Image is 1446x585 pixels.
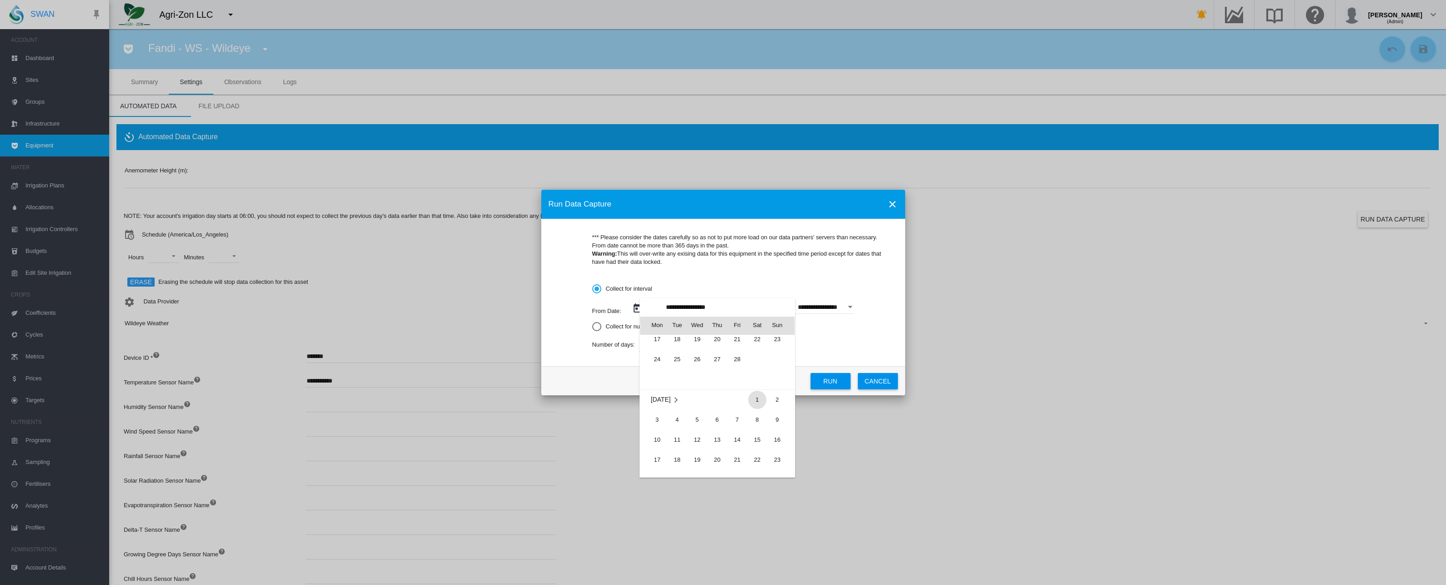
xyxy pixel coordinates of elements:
[748,411,766,429] span: 8
[667,329,687,349] td: Tuesday February 18 2025
[668,471,686,489] span: 25
[668,411,686,429] span: 4
[688,411,706,429] span: 5
[687,349,707,369] td: Wednesday February 26 2025
[688,330,706,348] span: 19
[648,411,666,429] span: 3
[747,317,767,335] th: Sat
[728,350,746,368] span: 28
[687,410,707,430] td: Wednesday March 5 2025
[728,431,746,449] span: 14
[648,350,666,368] span: 24
[640,410,795,430] tr: Week 2
[708,471,726,489] span: 27
[640,389,707,410] td: March 2025
[728,330,746,348] span: 21
[687,329,707,349] td: Wednesday February 19 2025
[640,430,667,450] td: Monday March 10 2025
[707,349,727,369] td: Thursday February 27 2025
[707,450,727,470] td: Thursday March 20 2025
[727,430,747,450] td: Friday March 14 2025
[648,431,666,449] span: 10
[687,317,707,335] th: Wed
[667,450,687,470] td: Tuesday March 18 2025
[667,317,687,335] th: Tue
[727,329,747,349] td: Friday February 21 2025
[727,349,747,369] td: Friday February 28 2025
[747,430,767,450] td: Saturday March 15 2025
[640,329,667,349] td: Monday February 17 2025
[688,451,706,469] span: 19
[707,329,727,349] td: Thursday February 20 2025
[768,391,786,409] span: 2
[708,451,726,469] span: 20
[728,451,746,469] span: 21
[687,450,707,470] td: Wednesday March 19 2025
[707,430,727,450] td: Thursday March 13 2025
[668,431,686,449] span: 11
[707,317,727,335] th: Thu
[727,410,747,430] td: Friday March 7 2025
[707,470,727,490] td: Thursday March 27 2025
[748,391,766,409] span: 1
[667,410,687,430] td: Tuesday March 4 2025
[667,349,687,369] td: Tuesday February 25 2025
[667,470,687,490] td: Tuesday March 25 2025
[668,330,686,348] span: 18
[648,451,666,469] span: 17
[640,329,795,349] tr: Week 4
[648,471,666,489] span: 24
[727,470,747,490] td: Friday March 28 2025
[688,350,706,368] span: 26
[748,330,766,348] span: 22
[768,471,786,489] span: 30
[687,430,707,450] td: Wednesday March 12 2025
[708,350,726,368] span: 27
[708,431,726,449] span: 13
[727,317,747,335] th: Fri
[748,471,766,489] span: 29
[748,451,766,469] span: 22
[768,451,786,469] span: 23
[768,431,786,449] span: 16
[640,369,795,390] tr: Week undefined
[640,349,667,369] td: Monday February 24 2025
[708,411,726,429] span: 6
[640,450,795,470] tr: Week 4
[648,330,666,348] span: 17
[688,431,706,449] span: 12
[640,389,795,410] tr: Week 1
[687,470,707,490] td: Wednesday March 26 2025
[640,410,667,430] td: Monday March 3 2025
[640,470,795,490] tr: Week 5
[748,431,766,449] span: 15
[668,451,686,469] span: 18
[688,471,706,489] span: 26
[708,330,726,348] span: 20
[747,470,767,490] td: Saturday March 29 2025
[768,330,786,348] span: 23
[640,430,795,450] tr: Week 3
[640,450,667,470] td: Monday March 17 2025
[640,317,795,477] md-calendar: Calendar
[767,450,795,470] td: Sunday March 23 2025
[640,470,667,490] td: Monday March 24 2025
[667,430,687,450] td: Tuesday March 11 2025
[767,410,795,430] td: Sunday March 9 2025
[767,329,795,349] td: Sunday February 23 2025
[747,329,767,349] td: Saturday February 22 2025
[747,410,767,430] td: Saturday March 8 2025
[767,317,795,335] th: Sun
[668,350,686,368] span: 25
[747,389,767,410] td: Saturday March 1 2025
[767,430,795,450] td: Sunday March 16 2025
[640,349,795,369] tr: Week 5
[767,389,795,410] td: Sunday March 2 2025
[728,471,746,489] span: 28
[640,317,667,335] th: Mon
[727,450,747,470] td: Friday March 21 2025
[747,450,767,470] td: Saturday March 22 2025
[707,410,727,430] td: Thursday March 6 2025
[767,470,795,490] td: Sunday March 30 2025
[651,396,670,403] span: [DATE]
